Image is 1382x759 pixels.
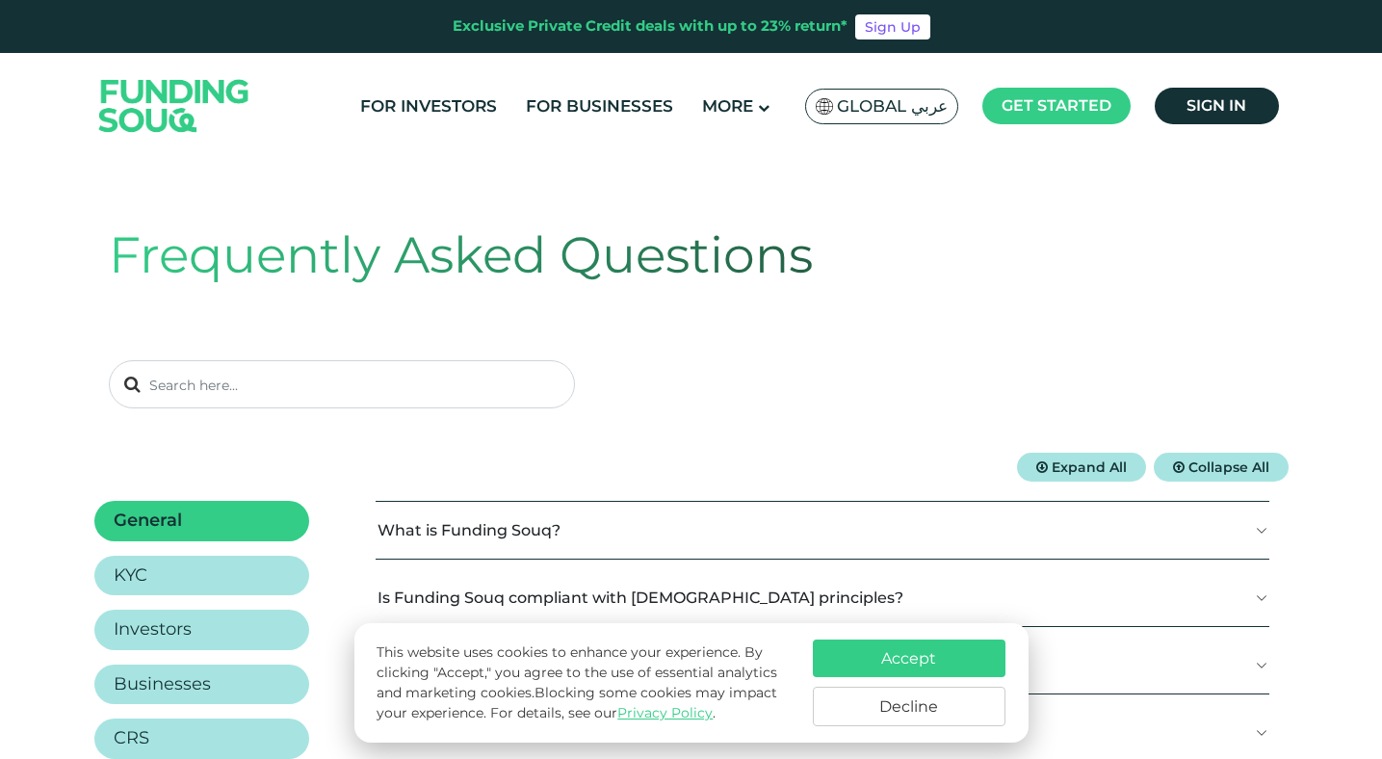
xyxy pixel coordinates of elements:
a: For Businesses [521,91,678,122]
span: More [702,96,753,116]
span: Blocking some cookies may impact your experience. [377,684,777,721]
button: Accept [813,640,1005,677]
h2: General [114,510,182,532]
a: Privacy Policy [617,704,713,721]
span: Get started [1002,96,1111,115]
h2: Investors [114,619,192,641]
a: Investors [94,610,309,650]
img: Logo [80,57,269,154]
button: Expand All [1017,453,1146,482]
div: Frequently Asked Questions [109,218,1274,293]
h2: CRS [114,728,149,749]
button: Decline [813,687,1005,726]
a: KYC [94,556,309,596]
a: For Investors [355,91,502,122]
button: What is Funding Souq? [376,502,1269,559]
h2: Businesses [114,674,211,695]
img: SA Flag [816,98,833,115]
button: Collapse All [1154,453,1289,482]
span: Sign in [1186,96,1246,115]
span: Global عربي [837,95,948,118]
a: General [94,501,309,541]
span: Expand All [1052,458,1127,476]
a: CRS [94,719,309,759]
span: For details, see our . [490,704,716,721]
div: Exclusive Private Credit deals with up to 23% return* [453,15,847,38]
h2: KYC [114,565,147,587]
p: This website uses cookies to enhance your experience. By clicking "Accept," you agree to the use ... [377,642,793,723]
button: Is Funding Souq compliant with [DEMOGRAPHIC_DATA] principles? [376,569,1269,626]
a: Sign Up [855,14,930,39]
a: Sign in [1155,88,1279,124]
input: Search here... [109,360,575,408]
a: Businesses [94,665,309,705]
span: Collapse All [1188,458,1269,476]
